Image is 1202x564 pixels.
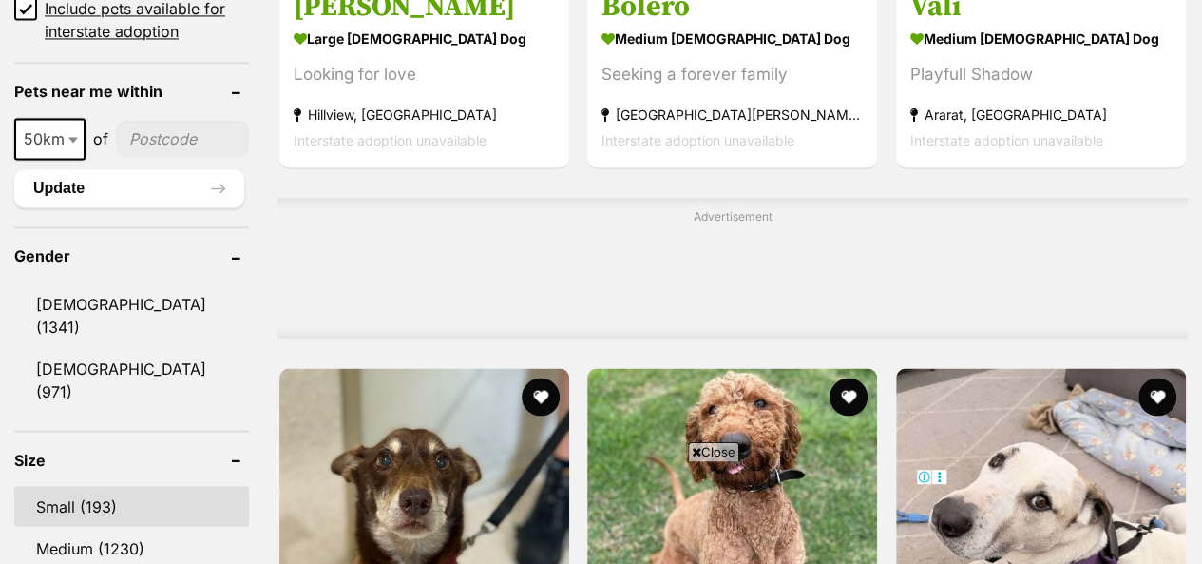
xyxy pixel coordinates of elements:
[910,25,1172,52] strong: medium [DEMOGRAPHIC_DATA] Dog
[116,121,249,157] input: postcode
[1138,378,1176,416] button: favourite
[294,62,555,88] div: Looking for love
[910,62,1172,88] div: Playfull Shadow
[14,348,249,411] a: [DEMOGRAPHIC_DATA] (971)
[601,102,863,127] strong: [GEOGRAPHIC_DATA][PERSON_NAME][GEOGRAPHIC_DATA]
[294,132,487,148] span: Interstate adoption unavailable
[93,127,108,150] span: of
[277,198,1188,338] div: Advertisement
[14,451,249,468] header: Size
[14,283,249,346] a: [DEMOGRAPHIC_DATA] (1341)
[294,25,555,52] strong: large [DEMOGRAPHIC_DATA] Dog
[910,102,1172,127] strong: Ararat, [GEOGRAPHIC_DATA]
[256,469,947,554] iframe: Advertisement
[14,486,249,526] a: Small (193)
[16,126,84,152] span: 50km
[14,247,249,264] header: Gender
[688,442,739,461] span: Close
[14,83,249,100] header: Pets near me within
[601,25,863,52] strong: medium [DEMOGRAPHIC_DATA] Dog
[601,132,794,148] span: Interstate adoption unavailable
[14,169,244,207] button: Update
[601,62,863,88] div: Seeking a forever family
[522,378,560,416] button: favourite
[14,118,86,160] span: 50km
[294,102,555,127] strong: Hillview, [GEOGRAPHIC_DATA]
[910,132,1103,148] span: Interstate adoption unavailable
[387,233,1078,319] iframe: Advertisement
[830,378,868,416] button: favourite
